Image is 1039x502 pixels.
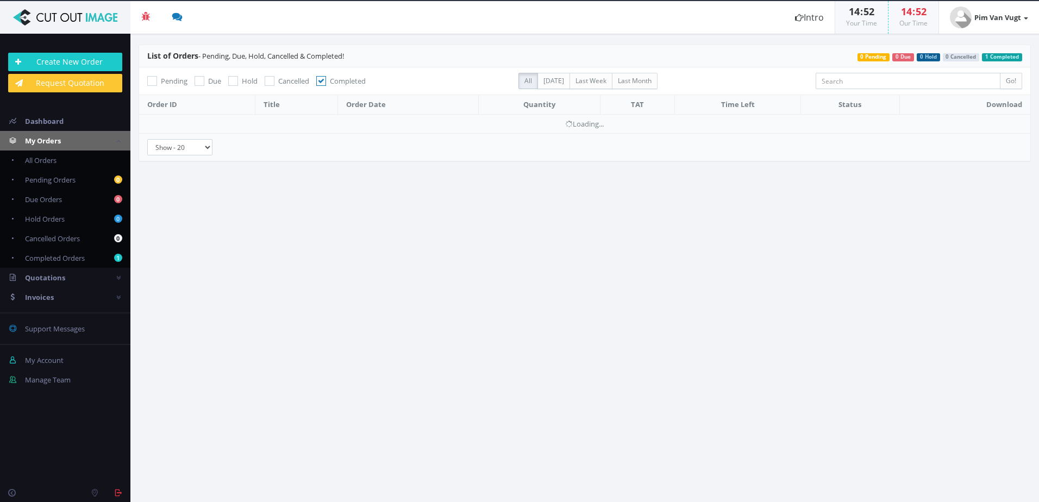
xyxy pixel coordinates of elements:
span: : [860,5,863,18]
th: Download [899,95,1030,115]
b: 0 [114,215,122,223]
b: 0 [114,175,122,184]
th: Order ID [139,95,255,115]
a: Pim Van Vugt [939,1,1039,34]
input: Search [816,73,1000,89]
span: Support Messages [25,324,85,334]
span: 52 [863,5,874,18]
span: Completed Orders [25,253,85,263]
b: 0 [114,195,122,203]
span: Dashboard [25,116,64,126]
label: Last Week [569,73,612,89]
span: Pending Orders [25,175,76,185]
img: user_default.jpg [950,7,972,28]
span: My Account [25,355,64,365]
strong: Pim Van Vugt [974,12,1021,22]
a: Request Quotation [8,74,122,92]
a: Create New Order [8,53,122,71]
span: 0 Pending [858,53,890,61]
th: Order Date [337,95,478,115]
a: Intro [784,1,835,34]
label: All [518,73,538,89]
input: Go! [1000,73,1022,89]
span: All Orders [25,155,57,165]
span: : [912,5,916,18]
label: Last Month [612,73,658,89]
th: Title [255,95,337,115]
td: Loading... [139,114,1030,133]
span: Hold [242,76,258,86]
img: Cut Out Image [8,9,122,26]
b: 1 [114,254,122,262]
span: 0 Hold [917,53,940,61]
span: - Pending, Due, Hold, Cancelled & Completed! [147,51,344,61]
span: 14 [901,5,912,18]
span: Invoices [25,292,54,302]
span: Quantity [523,99,555,109]
small: Our Time [899,18,928,28]
th: TAT [600,95,675,115]
span: My Orders [25,136,61,146]
span: Quotations [25,273,65,283]
span: 14 [849,5,860,18]
span: 0 Due [892,53,914,61]
span: Pending [161,76,187,86]
small: Your Time [846,18,877,28]
th: Time Left [675,95,801,115]
span: 52 [916,5,927,18]
span: Manage Team [25,375,71,385]
span: 0 Cancelled [943,53,980,61]
span: Hold Orders [25,214,65,224]
span: List of Orders [147,51,198,61]
span: 1 Completed [982,53,1022,61]
label: [DATE] [537,73,570,89]
b: 0 [114,234,122,242]
th: Status [801,95,900,115]
span: Completed [330,76,366,86]
span: Due [208,76,221,86]
span: Due Orders [25,194,62,204]
span: Cancelled [278,76,309,86]
span: Cancelled Orders [25,234,80,243]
